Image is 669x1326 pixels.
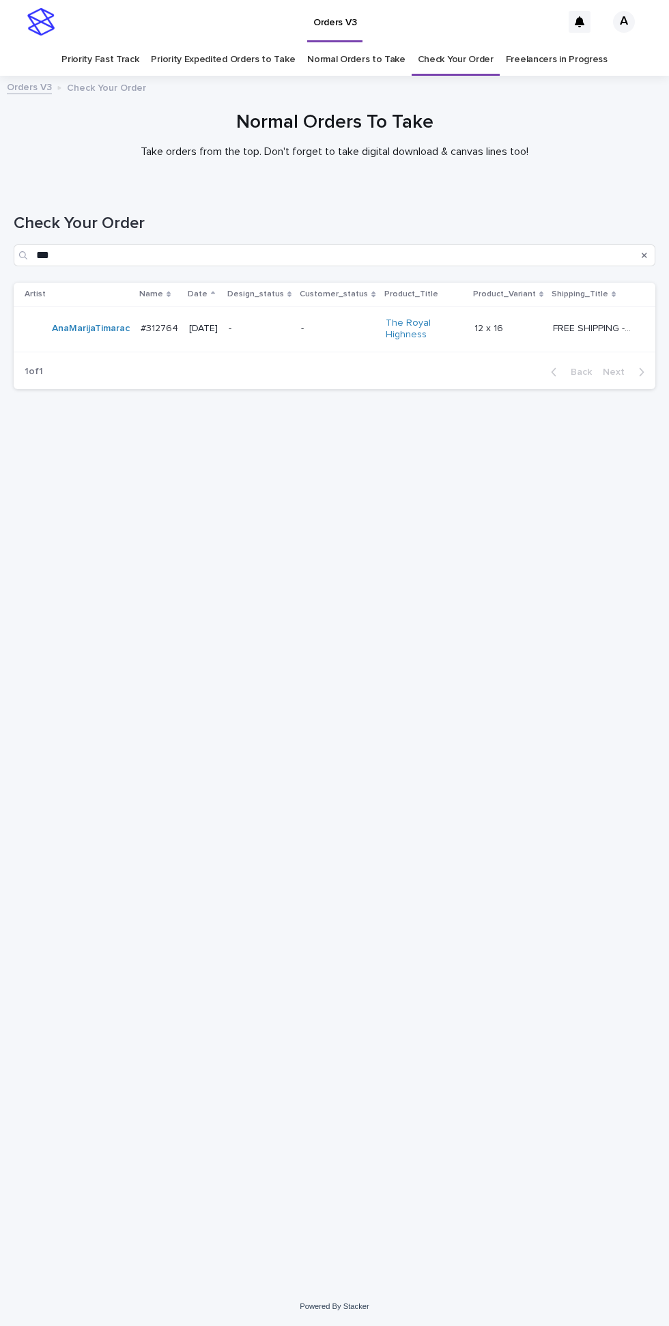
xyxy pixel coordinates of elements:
p: #312764 [141,320,181,335]
p: FREE SHIPPING - preview in 1-2 business days, after your approval delivery will take 5-10 b.d. [553,320,636,335]
p: Check Your Order [67,79,146,94]
p: - [229,323,290,335]
h1: Normal Orders To Take [14,111,655,135]
button: Next [597,366,655,378]
p: - [301,323,374,335]
h1: Check Your Order [14,214,655,234]
a: Orders V3 [7,79,52,94]
p: Product_Variant [473,287,536,302]
p: Name [139,287,163,302]
a: Check Your Order [418,44,494,76]
p: Customer_status [300,287,368,302]
p: 1 of 1 [14,355,54,389]
button: Back [540,366,597,378]
a: Priority Fast Track [61,44,139,76]
span: Next [603,367,633,377]
a: Normal Orders to Take [307,44,405,76]
tr: AnaMarijaTimarac #312764#312764 [DATE]--The Royal Highness 12 x 1612 x 16 FREE SHIPPING - preview... [14,306,655,352]
span: Back [563,367,592,377]
p: Take orders from the top. Don't forget to take digital download & canvas lines too! [61,145,608,158]
p: Artist [25,287,46,302]
p: 12 x 16 [474,320,506,335]
a: The Royal Highness [386,318,464,341]
p: Design_status [227,287,284,302]
a: Freelancers in Progress [506,44,608,76]
img: stacker-logo-s-only.png [27,8,55,36]
a: Priority Expedited Orders to Take [151,44,295,76]
a: AnaMarijaTimarac [52,323,130,335]
input: Search [14,244,655,266]
a: Powered By Stacker [300,1302,369,1310]
div: A [613,11,635,33]
p: Shipping_Title [552,287,608,302]
p: Date [188,287,208,302]
p: [DATE] [189,323,218,335]
p: Product_Title [384,287,438,302]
